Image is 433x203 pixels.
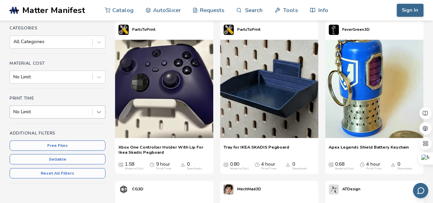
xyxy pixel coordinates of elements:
a: FeverGreen3D's profileFeverGreen3D [325,21,373,38]
p: FeverGreen3D [342,26,370,33]
h4: Categories [10,26,105,30]
h4: Material Cost [10,61,105,66]
a: MechMad3D's profileMechMad3D [220,181,265,198]
button: Free Files [10,140,105,151]
h4: Print Time [10,96,105,101]
div: 0 [397,162,412,170]
input: No Limit [13,109,15,115]
button: Reset All Filters [10,168,105,178]
div: 1.58 [125,162,143,170]
span: Downloads [285,162,290,167]
div: Print Time [156,167,171,170]
div: Print Time [366,167,381,170]
div: 4 hour [366,162,381,170]
div: Material Cost [230,167,249,170]
span: Downloads [180,162,185,167]
div: 0.68 [335,162,354,170]
p: ATDesign [342,186,360,193]
p: PartsToPrint [132,26,155,33]
a: CG3D's profileCG3D [115,181,147,198]
div: 0 [187,162,202,170]
p: PartsToPrint [237,26,260,33]
img: CG3D's profile [118,184,129,194]
div: Downloads [397,167,412,170]
div: Downloads [187,167,202,170]
div: Print Time [261,167,276,170]
a: PartsToPrint's profilePartsToPrint [220,21,264,38]
p: CG3D [132,186,143,193]
div: 4 hour [261,162,276,170]
span: Downloads [391,162,395,167]
button: Sellable [10,154,105,164]
input: All Categories [13,39,15,45]
span: Average Print Time [360,162,365,167]
span: Average Cost [118,162,123,167]
a: Xbox One Controller Holder With Lip For Ikea Skadis Pegboard [118,144,210,155]
img: ATDesign's profile [329,184,339,194]
div: 0.80 [230,162,249,170]
a: ATDesign's profileATDesign [325,181,364,198]
span: Average Print Time [150,162,154,167]
div: Downloads [292,167,307,170]
a: PartsToPrint's profilePartsToPrint [115,21,159,38]
span: Average Cost [224,162,228,167]
p: MechMad3D [237,186,261,193]
div: Material Cost [125,167,143,170]
input: No Limit [13,74,15,80]
img: PartsToPrint's profile [224,25,234,35]
img: FeverGreen3D's profile [329,25,339,35]
span: Average Print Time [255,162,259,167]
img: PartsToPrint's profile [118,25,129,35]
button: Sign In [397,4,423,17]
span: Matter Manifest [22,5,85,15]
div: 9 hour [156,162,171,170]
button: Send feedback via email [413,183,428,198]
a: Apex Legends Shield Battery Keychain [329,144,409,155]
span: Average Cost [329,162,333,167]
img: MechMad3D's profile [224,184,234,194]
h4: Additional Filters [10,131,105,136]
div: 0 [292,162,307,170]
a: Tray for IKEA SKADIS Pegboard [224,144,289,155]
div: Material Cost [335,167,354,170]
